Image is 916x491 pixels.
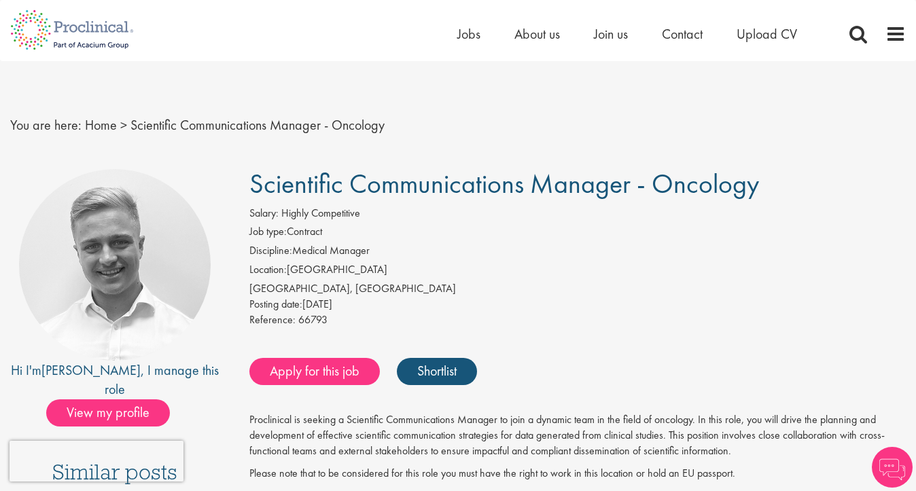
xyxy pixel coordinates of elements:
a: View my profile [46,402,183,420]
a: Contact [662,25,703,43]
li: [GEOGRAPHIC_DATA] [249,262,906,281]
img: Chatbot [872,447,913,488]
span: 66793 [298,312,328,327]
iframe: reCAPTCHA [10,441,183,481]
p: Proclinical is seeking a Scientific Communications Manager to join a dynamic team in the field of... [249,412,906,459]
span: > [120,116,127,134]
a: Join us [594,25,628,43]
div: [DATE] [249,297,906,312]
div: [GEOGRAPHIC_DATA], [GEOGRAPHIC_DATA] [249,281,906,297]
span: View my profile [46,399,170,426]
li: Contract [249,224,906,243]
a: breadcrumb link [85,116,117,134]
a: Jobs [457,25,480,43]
span: Scientific Communications Manager - Oncology [130,116,385,134]
a: [PERSON_NAME] [41,361,141,379]
label: Salary: [249,206,279,221]
a: Apply for this job [249,358,380,385]
img: imeage of recruiter Joshua Bye [19,169,211,361]
span: Highly Competitive [281,206,360,220]
div: Hi I'm , I manage this role [10,361,219,399]
a: Upload CV [737,25,797,43]
label: Discipline: [249,243,292,259]
label: Reference: [249,312,296,328]
label: Location: [249,262,287,278]
span: Posting date: [249,297,302,311]
span: Scientific Communications Manager - Oncology [249,166,759,201]
li: Medical Manager [249,243,906,262]
span: You are here: [10,116,82,134]
a: About us [514,25,560,43]
p: Please note that to be considered for this role you must have the right to work in this location ... [249,466,906,481]
label: Job type: [249,224,287,240]
a: Shortlist [397,358,477,385]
